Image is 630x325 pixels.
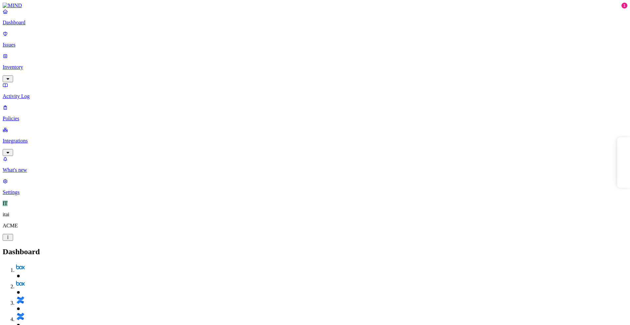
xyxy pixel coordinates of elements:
[621,3,627,9] div: 1
[3,223,627,229] p: ACME
[3,42,627,48] p: Issues
[3,178,627,195] a: Settings
[16,296,25,305] img: svg%3e
[3,201,8,206] span: IT
[3,3,627,9] a: MIND
[16,263,25,272] img: svg%3e
[3,3,22,9] img: MIND
[3,189,627,195] p: Settings
[3,105,627,122] a: Policies
[3,31,627,48] a: Issues
[3,9,627,26] a: Dashboard
[3,93,627,99] p: Activity Log
[3,138,627,144] p: Integrations
[3,116,627,122] p: Policies
[3,53,627,81] a: Inventory
[3,247,627,256] h2: Dashboard
[3,156,627,173] a: What's new
[16,312,25,321] img: svg%3e
[3,167,627,173] p: What's new
[3,82,627,99] a: Activity Log
[3,127,627,155] a: Integrations
[16,279,25,288] img: svg%3e
[3,20,627,26] p: Dashboard
[3,64,627,70] p: Inventory
[3,212,627,218] p: itai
